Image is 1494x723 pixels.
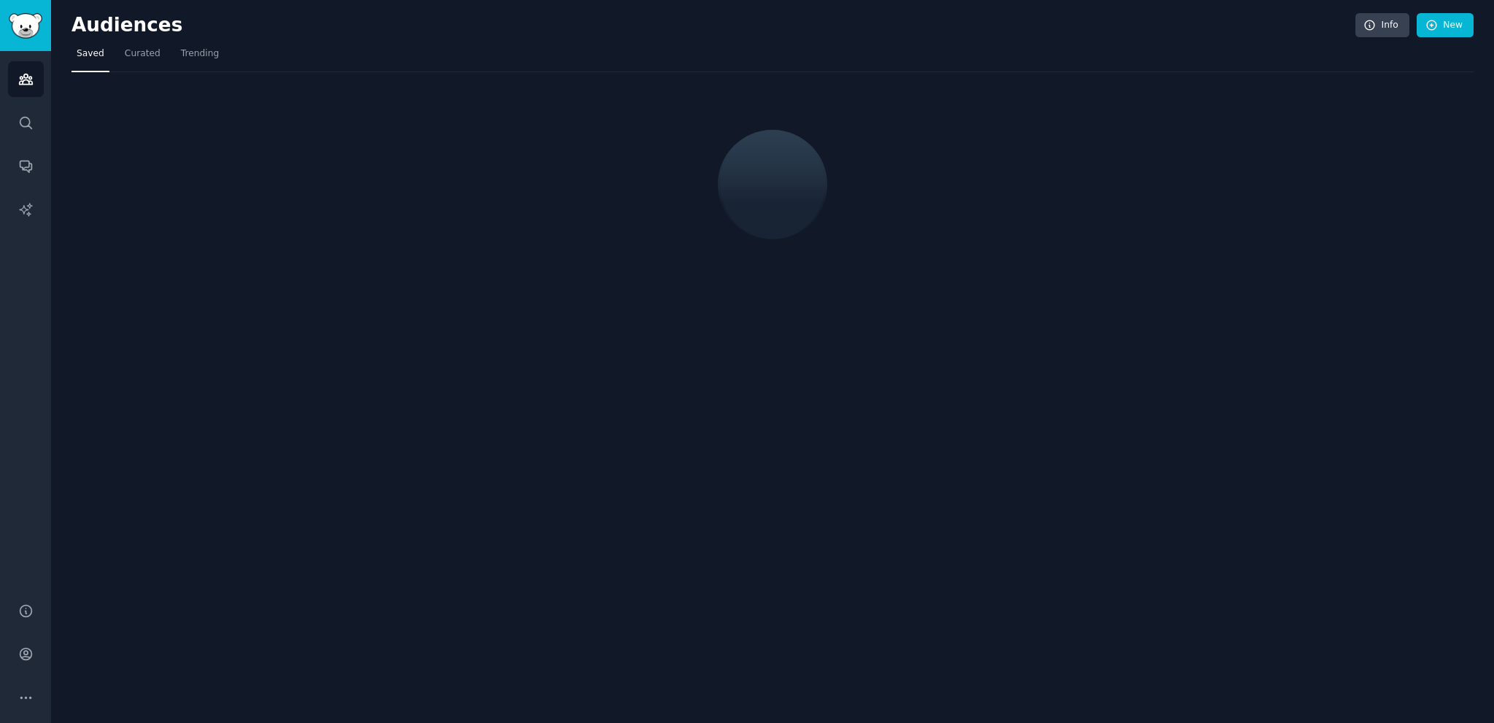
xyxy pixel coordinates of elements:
[1355,13,1409,38] a: Info
[71,42,109,72] a: Saved
[181,47,219,61] span: Trending
[120,42,166,72] a: Curated
[9,13,42,39] img: GummySearch logo
[125,47,160,61] span: Curated
[1417,13,1474,38] a: New
[77,47,104,61] span: Saved
[71,14,1355,37] h2: Audiences
[176,42,224,72] a: Trending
